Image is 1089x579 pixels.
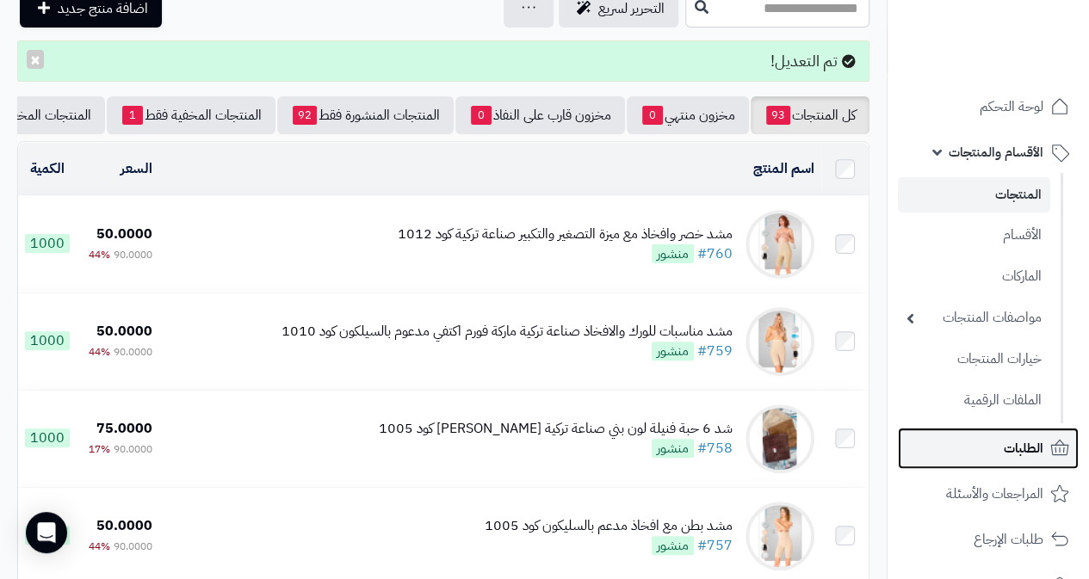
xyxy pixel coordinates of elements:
a: #760 [697,243,733,264]
span: 0 [642,106,663,125]
span: 17% [89,441,110,457]
span: 90.0000 [114,539,152,554]
span: 90.0000 [114,247,152,262]
a: لوحة التحكم [898,86,1079,127]
a: مخزون قارب على النفاذ0 [455,96,625,134]
span: 44% [89,344,110,360]
a: المنتجات المخفية فقط1 [107,96,275,134]
div: مشد مناسبات للورك والافخاذ صناعة تركية ماركة فورم اكتفي مدعوم بالسيلكون كود 1010 [282,322,733,342]
span: 44% [89,539,110,554]
span: 1000 [25,234,70,253]
span: المراجعات والأسئلة [946,482,1043,506]
span: 1000 [25,428,70,447]
a: مخزون منتهي0 [627,96,749,134]
span: 44% [89,247,110,262]
a: الكمية [30,158,65,179]
span: منشور [652,342,694,360]
span: 50.0000 [96,224,152,244]
div: تم التعديل! [17,40,869,82]
img: مشد خصر وافخاذ مع ميزة التصغير والتكبير صناعة تركية كود 1012 [746,210,814,279]
a: خيارات المنتجات [898,341,1050,378]
span: 92 [293,106,317,125]
a: طلبات الإرجاع [898,519,1079,560]
span: 90.0000 [114,441,152,457]
span: 1000 [25,331,70,350]
span: منشور [652,439,694,458]
span: لوحة التحكم [980,95,1043,119]
div: مشد بطن مع افخاذ مدعم بالسليكون كود 1005 [485,516,733,536]
a: الماركات [898,258,1050,295]
div: شد 6 حبة فنيلة لون بني صناعة تركية [PERSON_NAME] كود 1005 [379,419,733,439]
a: المنتجات المنشورة فقط92 [277,96,454,134]
div: مشد خصر وافخاذ مع ميزة التصغير والتكبير صناعة تركية كود 1012 [398,225,733,244]
img: مشد بطن مع افخاذ مدعم بالسليكون كود 1005 [746,502,814,570]
span: 0 [471,106,492,125]
img: شد 6 حبة فنيلة لون بني صناعة تركية ماركة جيلان كود 1005 [746,404,814,473]
button: × [27,50,44,69]
span: الأقسام والمنتجات [949,140,1043,164]
a: السعر [121,158,152,179]
img: مشد مناسبات للورك والافخاذ صناعة تركية ماركة فورم اكتفي مدعوم بالسيلكون كود 1010 [746,307,814,376]
a: المنتجات [898,177,1050,213]
span: منشور [652,536,694,555]
a: #759 [697,341,733,361]
span: طلبات الإرجاع [974,527,1043,551]
div: Open Intercom Messenger [26,512,67,553]
span: 1000 [25,526,70,545]
a: المراجعات والأسئلة [898,473,1079,514]
span: 75.0000 [96,418,152,439]
a: #758 [697,438,733,459]
span: 93 [766,106,790,125]
span: منشور [652,244,694,263]
a: كل المنتجات93 [751,96,869,134]
a: الأقسام [898,217,1050,254]
a: اسم المنتج [753,158,814,179]
span: 1 [122,106,143,125]
a: #757 [697,535,733,556]
a: الطلبات [898,428,1079,469]
span: 50.0000 [96,321,152,342]
span: 90.0000 [114,344,152,360]
span: 50.0000 [96,515,152,536]
span: الطلبات [1004,436,1043,460]
a: الملفات الرقمية [898,382,1050,419]
a: مواصفات المنتجات [898,299,1050,336]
